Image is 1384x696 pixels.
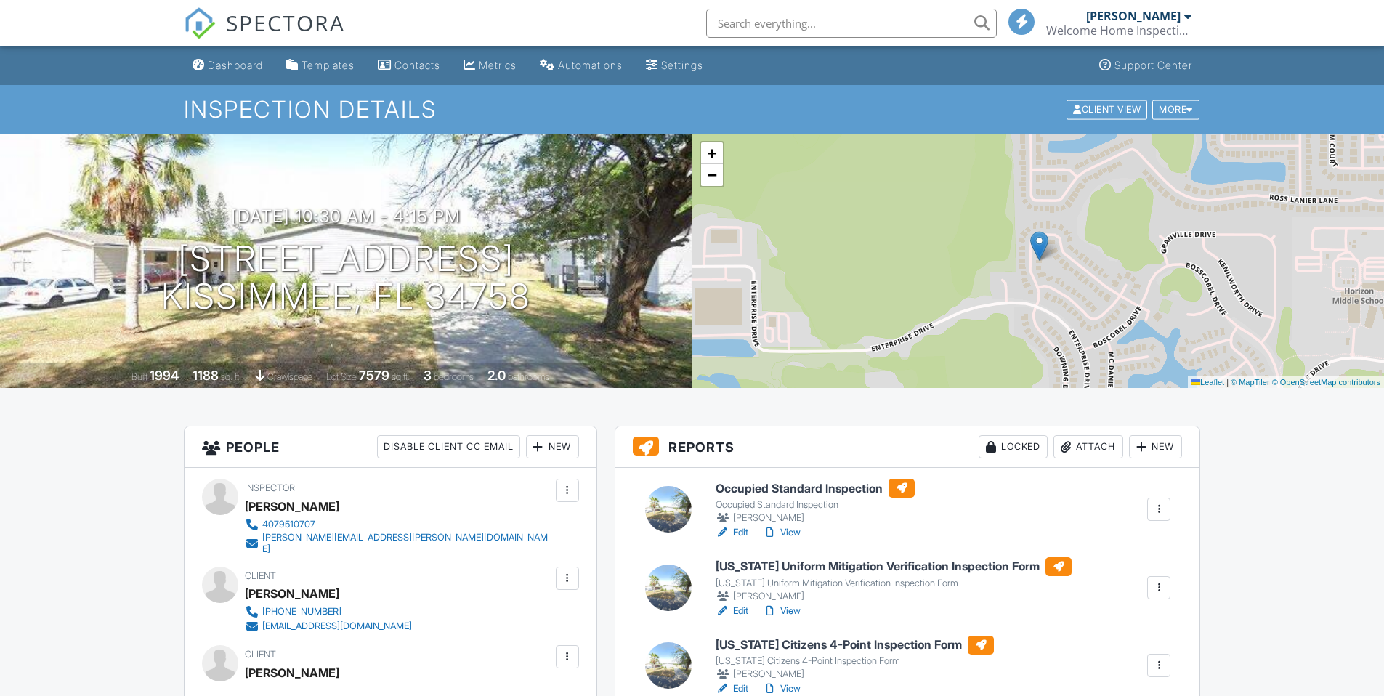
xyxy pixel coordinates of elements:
[763,604,801,618] a: View
[716,681,748,696] a: Edit
[701,164,723,186] a: Zoom out
[763,681,801,696] a: View
[716,479,915,525] a: Occupied Standard Inspection Occupied Standard Inspection [PERSON_NAME]
[526,435,579,458] div: New
[326,371,357,382] span: Lot Size
[716,604,748,618] a: Edit
[716,557,1072,576] h6: [US_STATE] Uniform Mitigation Verification Inspection Form
[979,435,1048,458] div: Locked
[245,619,412,634] a: [EMAIL_ADDRESS][DOMAIN_NAME]
[267,371,312,382] span: crawlspace
[615,426,1200,468] h3: Reports
[479,59,517,71] div: Metrics
[245,570,276,581] span: Client
[716,499,915,511] div: Occupied Standard Inspection
[458,52,522,79] a: Metrics
[1191,378,1224,387] a: Leaflet
[716,667,994,681] div: [PERSON_NAME]
[359,368,389,383] div: 7579
[245,517,552,532] a: 4079510707
[161,240,530,317] h1: [STREET_ADDRESS] Kissimmee, FL 34758
[1067,100,1147,119] div: Client View
[434,371,474,382] span: bedrooms
[1053,435,1123,458] div: Attach
[534,52,628,79] a: Automations (Basic)
[701,142,723,164] a: Zoom in
[707,166,716,184] span: −
[706,9,997,38] input: Search everything...
[262,606,341,618] div: [PHONE_NUMBER]
[716,557,1072,604] a: [US_STATE] Uniform Mitigation Verification Inspection Form [US_STATE] Uniform Mitigation Verifica...
[372,52,446,79] a: Contacts
[185,426,596,468] h3: People
[1226,378,1229,387] span: |
[377,435,520,458] div: Disable Client CC Email
[280,52,360,79] a: Templates
[716,479,915,498] h6: Occupied Standard Inspection
[131,371,147,382] span: Built
[1231,378,1270,387] a: © MapTiler
[392,371,410,382] span: sq.ft.
[302,59,355,71] div: Templates
[245,495,339,517] div: [PERSON_NAME]
[221,371,241,382] span: sq. ft.
[716,525,748,540] a: Edit
[661,59,703,71] div: Settings
[184,20,345,50] a: SPECTORA
[245,662,339,684] div: [PERSON_NAME]
[208,59,263,71] div: Dashboard
[716,578,1072,589] div: [US_STATE] Uniform Mitigation Verification Inspection Form
[716,655,994,667] div: [US_STATE] Citizens 4-Point Inspection Form
[193,368,219,383] div: 1188
[245,532,552,555] a: [PERSON_NAME][EMAIL_ADDRESS][PERSON_NAME][DOMAIN_NAME]
[394,59,440,71] div: Contacts
[424,368,432,383] div: 3
[716,511,915,525] div: [PERSON_NAME]
[716,636,994,655] h6: [US_STATE] Citizens 4-Point Inspection Form
[707,144,716,162] span: +
[262,620,412,632] div: [EMAIL_ADDRESS][DOMAIN_NAME]
[716,636,994,682] a: [US_STATE] Citizens 4-Point Inspection Form [US_STATE] Citizens 4-Point Inspection Form [PERSON_N...
[1152,100,1199,119] div: More
[1093,52,1198,79] a: Support Center
[558,59,623,71] div: Automations
[184,7,216,39] img: The Best Home Inspection Software - Spectora
[231,206,461,226] h3: [DATE] 10:30 am - 4:15 pm
[245,482,295,493] span: Inspector
[508,371,549,382] span: bathrooms
[245,583,339,604] div: [PERSON_NAME]
[716,589,1072,604] div: [PERSON_NAME]
[245,604,412,619] a: [PHONE_NUMBER]
[1129,435,1182,458] div: New
[1086,9,1181,23] div: [PERSON_NAME]
[150,368,179,383] div: 1994
[262,519,315,530] div: 4079510707
[1065,103,1151,114] a: Client View
[1114,59,1192,71] div: Support Center
[187,52,269,79] a: Dashboard
[184,97,1201,122] h1: Inspection Details
[487,368,506,383] div: 2.0
[640,52,709,79] a: Settings
[763,525,801,540] a: View
[245,649,276,660] span: Client
[226,7,345,38] span: SPECTORA
[1046,23,1191,38] div: Welcome Home Inspections, LLC
[1030,231,1048,261] img: Marker
[1272,378,1380,387] a: © OpenStreetMap contributors
[262,532,552,555] div: [PERSON_NAME][EMAIL_ADDRESS][PERSON_NAME][DOMAIN_NAME]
